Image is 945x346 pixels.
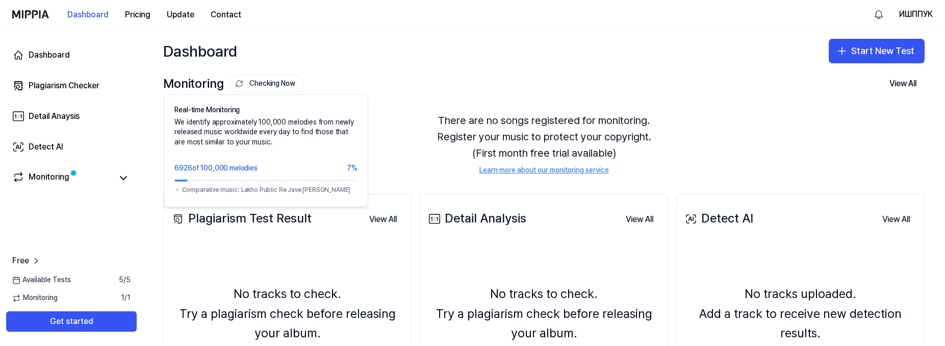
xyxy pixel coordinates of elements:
[29,141,63,153] div: Detect AI
[29,110,80,122] div: Detail Anaysis
[12,293,58,303] span: Monitoring
[241,186,357,194] div: Lakho Public Re Jave [PERSON_NAME]
[6,73,137,98] a: Plagiarism Checker
[12,10,49,18] img: logo
[618,208,661,230] a: View All
[117,5,159,25] button: Pricing
[159,5,202,25] button: Update
[119,275,131,285] span: 5 / 5
[6,135,137,159] a: Detect AI
[170,209,312,228] div: Plagiarism Test Result
[873,8,885,20] img: 알림
[874,209,918,230] button: View All
[170,284,405,343] div: No tracks to check. Try a plagiarism check before releasing your album.
[881,73,925,94] button: View All
[479,165,609,176] a: Learn more about our monitoring service
[29,171,69,185] div: Monitoring
[29,80,99,92] div: Plagiarism Checker
[29,49,70,61] div: Dashboard
[121,293,131,303] span: 1 / 1
[174,163,257,174] div: 6926 of 100,000 melodies
[202,5,249,25] button: Contact
[361,208,405,230] a: View All
[6,311,137,332] button: Get started
[361,209,405,230] button: View All
[163,39,237,63] div: Dashboard
[829,39,925,63] button: Start New Test
[163,100,925,188] div: There are no songs registered for monitoring. Register your music to protect your copyright. (Fir...
[12,255,41,267] a: Free
[683,209,753,228] div: Detect AI
[59,5,117,25] button: Dashboard
[174,105,357,115] div: Real-time Monitoring
[618,209,661,230] button: View All
[12,255,29,267] span: Free
[12,171,112,185] a: Monitoring
[12,275,71,285] span: Available Tests
[229,75,303,92] button: Checking Now
[6,104,137,129] a: Detail Anaysis
[426,284,661,343] div: No tracks to check. Try a plagiarism check before releasing your album.
[899,8,933,20] button: ИШППУК
[159,1,202,29] a: Update
[6,43,137,67] a: Dashboard
[426,209,526,228] div: Detail Analysis
[347,163,357,174] div: 7%
[683,284,918,343] div: No tracks uploaded. Add a track to receive new detection results.
[874,208,918,230] a: View All
[163,74,303,93] div: Monitoring
[174,117,357,147] div: We identify approximately 100,000 melodies from newly released music worldwide every day to find ...
[182,186,239,194] div: Comparative music:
